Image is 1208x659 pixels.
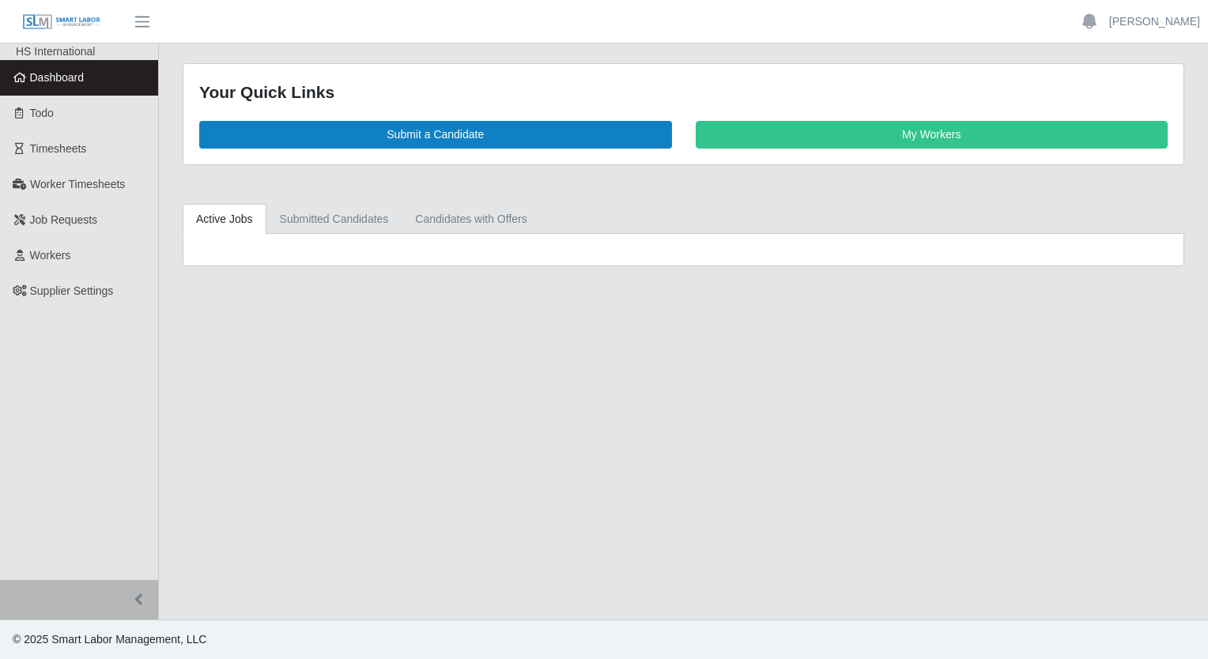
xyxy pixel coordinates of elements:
div: Your Quick Links [199,80,1168,105]
a: My Workers [696,121,1168,149]
span: Todo [30,107,54,119]
span: Worker Timesheets [30,178,125,190]
span: Dashboard [30,71,85,84]
a: Active Jobs [183,204,266,235]
a: [PERSON_NAME] [1109,13,1200,30]
span: Workers [30,249,71,262]
span: Supplier Settings [30,284,114,297]
span: Job Requests [30,213,98,226]
span: Timesheets [30,142,87,155]
span: HS International [16,45,95,58]
span: © 2025 Smart Labor Management, LLC [13,633,206,646]
a: Candidates with Offers [402,204,540,235]
img: SLM Logo [22,13,101,31]
a: Submit a Candidate [199,121,672,149]
a: Submitted Candidates [266,204,402,235]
